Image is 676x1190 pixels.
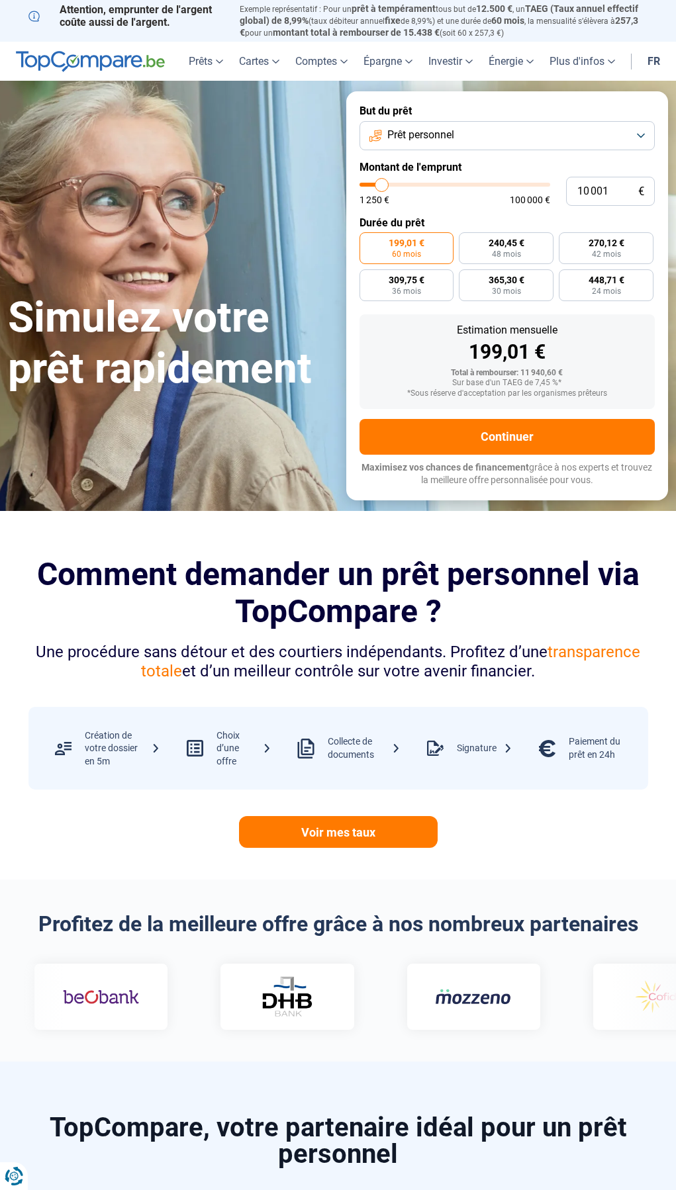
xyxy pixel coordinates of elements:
span: 199,01 € [389,238,424,248]
span: fixe [385,15,401,26]
h2: TopCompare, votre partenaire idéal pour un prêt personnel [28,1115,648,1167]
div: Sur base d'un TAEG de 7,45 %* [370,379,645,388]
span: TAEG (Taux annuel effectif global) de 8,99% [240,3,638,26]
span: 365,30 € [489,275,524,285]
span: 42 mois [592,250,621,258]
a: fr [640,42,668,81]
a: Plus d'infos [542,42,623,81]
span: 36 mois [392,287,421,295]
img: Mozzeno [432,988,508,1005]
span: 12.500 € [476,3,512,14]
label: Durée du prêt [360,216,655,229]
span: € [638,186,644,197]
a: Cartes [231,42,287,81]
div: Estimation mensuelle [370,325,645,336]
span: 24 mois [592,287,621,295]
a: Voir mes taux [239,816,438,848]
a: Énergie [481,42,542,81]
span: Maximisez vos chances de financement [362,462,529,473]
span: montant total à rembourser de 15.438 € [273,27,440,38]
div: Choix d’une offre [217,729,271,768]
img: Beobank [60,978,136,1016]
img: DHB Bank [258,976,311,1017]
a: Prêts [181,42,231,81]
img: TopCompare [16,51,165,72]
div: *Sous réserve d'acceptation par les organismes prêteurs [370,389,645,398]
a: Comptes [287,42,356,81]
div: Paiement du prêt en 24h [569,735,635,761]
a: Épargne [356,42,420,81]
div: Total à rembourser: 11 940,60 € [370,369,645,378]
button: Prêt personnel [360,121,655,150]
label: But du prêt [360,105,655,117]
p: Exemple représentatif : Pour un tous but de , un (taux débiteur annuel de 8,99%) et une durée de ... [240,3,648,38]
h2: Comment demander un prêt personnel via TopCompare ? [28,556,648,629]
span: 30 mois [492,287,521,295]
a: Investir [420,42,481,81]
p: grâce à nos experts et trouvez la meilleure offre personnalisée pour vous. [360,461,655,487]
span: prêt à tempérament [352,3,436,14]
span: 309,75 € [389,275,424,285]
button: Continuer [360,419,655,455]
label: Montant de l'emprunt [360,161,655,173]
h2: Profitez de la meilleure offre grâce à nos nombreux partenaires [28,911,648,937]
span: 60 mois [392,250,421,258]
span: 257,3 € [240,15,638,38]
div: Collecte de documents [328,735,401,761]
p: Attention, emprunter de l'argent coûte aussi de l'argent. [28,3,224,28]
span: 60 mois [491,15,524,26]
span: 48 mois [492,250,521,258]
div: 199,01 € [370,342,645,362]
h1: Simulez votre prêt rapidement [8,293,330,394]
span: transparence totale [141,643,640,680]
span: Prêt personnel [387,128,454,142]
span: 240,45 € [489,238,524,248]
div: Une procédure sans détour et des courtiers indépendants. Profitez d’une et d’un meilleur contrôle... [28,643,648,681]
span: 270,12 € [589,238,624,248]
div: Signature [457,742,512,755]
span: 1 250 € [360,195,389,205]
span: 100 000 € [510,195,550,205]
span: 448,71 € [589,275,624,285]
div: Création de votre dossier en 5m [85,729,160,768]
